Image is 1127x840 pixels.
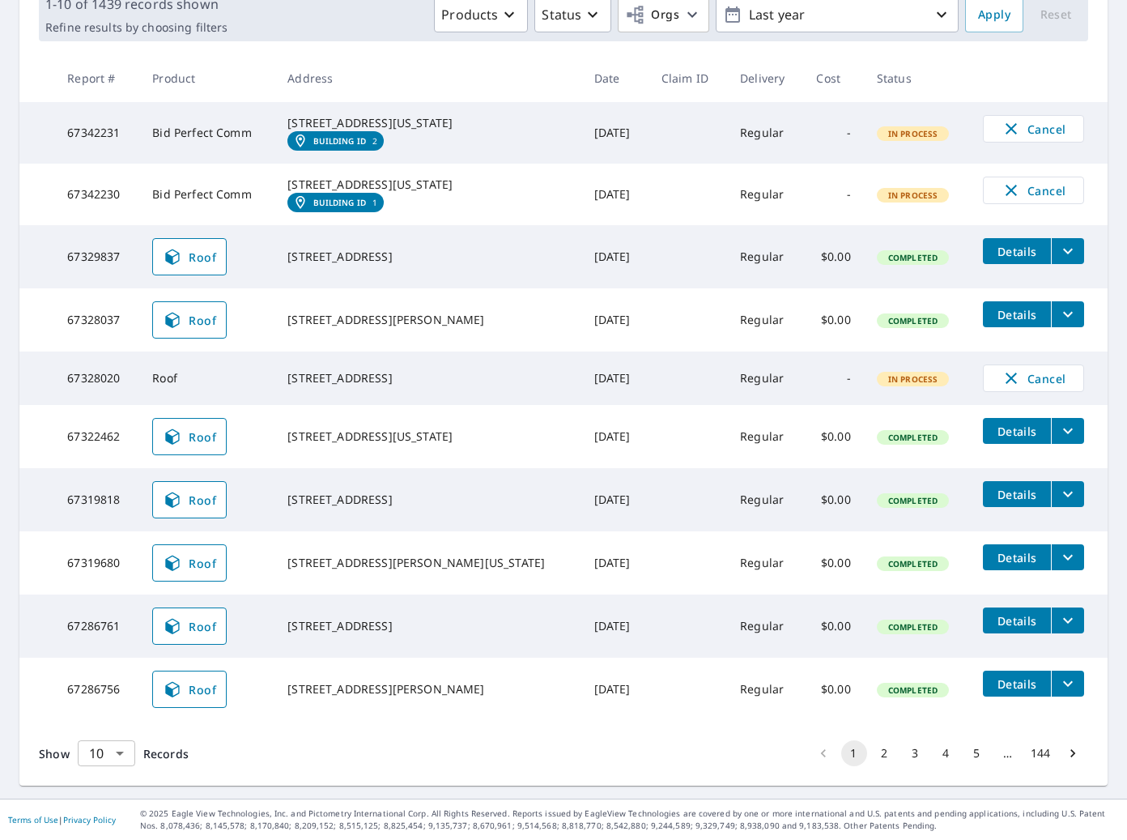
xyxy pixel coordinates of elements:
[54,468,139,531] td: 67319818
[727,102,803,164] td: Regular
[287,131,384,151] a: Building ID2
[8,814,58,825] a: Terms of Use
[139,102,274,164] td: Bid Perfect Comm
[163,680,216,699] span: Roof
[1026,740,1055,766] button: Go to page 144
[803,102,863,164] td: -
[63,814,116,825] a: Privacy Policy
[1000,181,1067,200] span: Cancel
[313,198,366,207] em: Building ID
[878,315,947,326] span: Completed
[993,244,1041,259] span: Details
[878,558,947,569] span: Completed
[727,658,803,721] td: Regular
[983,301,1051,327] button: detailsBtn-67328037
[878,128,948,139] span: In Process
[152,238,227,275] a: Roof
[878,621,947,633] span: Completed
[878,495,947,506] span: Completed
[878,190,948,201] span: In Process
[581,102,649,164] td: [DATE]
[878,252,947,263] span: Completed
[727,468,803,531] td: Regular
[581,405,649,468] td: [DATE]
[727,288,803,352] td: Regular
[983,418,1051,444] button: detailsBtn-67322462
[441,5,498,24] p: Products
[163,553,216,573] span: Roof
[152,544,227,582] a: Roof
[1051,301,1084,327] button: filesDropdownBtn-67328037
[983,671,1051,697] button: detailsBtn-67286756
[140,808,1119,832] p: © 2025 Eagle View Technologies, Inc. and Pictometry International Corp. All Rights Reserved. Repo...
[152,301,227,339] a: Roof
[978,5,1010,25] span: Apply
[313,136,366,146] em: Building ID
[878,684,947,696] span: Completed
[581,468,649,531] td: [DATE]
[54,164,139,225] td: 67342230
[995,745,1021,761] div: …
[1051,608,1084,633] button: filesDropdownBtn-67286761
[54,288,139,352] td: 67328037
[143,746,189,761] span: Records
[625,5,679,25] span: Orgs
[993,487,1041,502] span: Details
[152,671,227,708] a: Roof
[54,102,139,164] td: 67342231
[39,746,70,761] span: Show
[993,307,1041,322] span: Details
[139,54,274,102] th: Product
[649,54,728,102] th: Claim ID
[54,405,139,468] td: 67322462
[139,164,274,225] td: Bid Perfect Comm
[841,740,867,766] button: page 1
[152,481,227,518] a: Roof
[581,288,649,352] td: [DATE]
[542,5,581,24] p: Status
[581,225,649,288] td: [DATE]
[803,54,863,102] th: Cost
[54,54,139,102] th: Report #
[8,815,116,825] p: |
[54,352,139,405] td: 67328020
[983,544,1051,570] button: detailsBtn-67319680
[581,164,649,225] td: [DATE]
[287,681,568,697] div: [STREET_ADDRESS][PERSON_NAME]
[287,312,568,328] div: [STREET_ADDRESS][PERSON_NAME]
[287,177,568,193] div: [STREET_ADDRESS][US_STATE]
[803,595,863,658] td: $0.00
[727,54,803,102] th: Delivery
[287,555,568,571] div: [STREET_ADDRESS][PERSON_NAME][US_STATE]
[287,492,568,508] div: [STREET_ADDRESS]
[983,365,1084,392] button: Cancel
[54,658,139,721] td: 67286756
[864,54,970,102] th: Status
[163,616,216,636] span: Roof
[287,249,568,265] div: [STREET_ADDRESS]
[993,424,1041,439] span: Details
[903,740,929,766] button: Go to page 3
[1051,238,1084,264] button: filesDropdownBtn-67329837
[808,740,1088,766] nav: pagination navigation
[727,164,803,225] td: Regular
[54,531,139,595] td: 67319680
[274,54,581,102] th: Address
[933,740,959,766] button: Go to page 4
[983,177,1084,204] button: Cancel
[152,608,227,645] a: Roof
[152,418,227,455] a: Roof
[727,352,803,405] td: Regular
[803,658,863,721] td: $0.00
[803,468,863,531] td: $0.00
[803,531,863,595] td: $0.00
[993,613,1041,629] span: Details
[878,373,948,385] span: In Process
[803,164,863,225] td: -
[1000,119,1067,139] span: Cancel
[139,352,274,405] td: Roof
[727,595,803,658] td: Regular
[163,247,216,266] span: Roof
[1051,418,1084,444] button: filesDropdownBtn-67322462
[1060,740,1086,766] button: Go to next page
